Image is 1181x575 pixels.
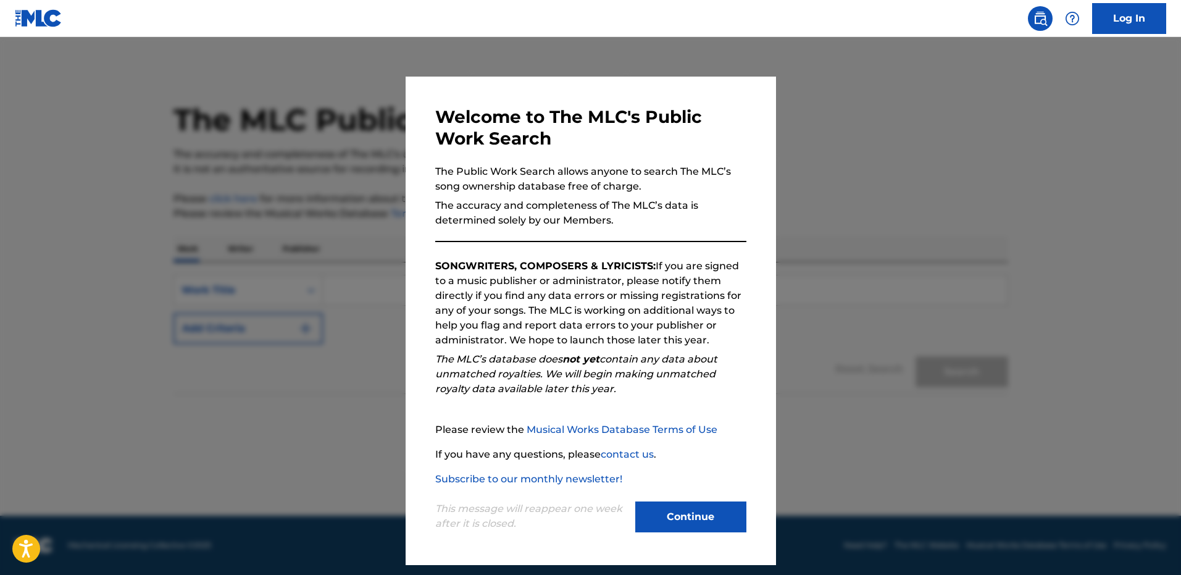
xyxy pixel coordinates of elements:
[1092,3,1166,34] a: Log In
[435,353,717,395] em: The MLC’s database does contain any data about unmatched royalties. We will begin making unmatche...
[562,353,599,365] strong: not yet
[435,259,746,348] p: If you are signed to a music publisher or administrator, please notify them directly if you find ...
[1060,6,1085,31] div: Help
[435,447,746,462] p: If you have any questions, please .
[435,502,628,531] p: This message will reappear one week after it is closed.
[435,422,746,437] p: Please review the
[1028,6,1053,31] a: Public Search
[435,198,746,228] p: The accuracy and completeness of The MLC’s data is determined solely by our Members.
[435,106,746,149] h3: Welcome to The MLC's Public Work Search
[1065,11,1080,26] img: help
[15,9,62,27] img: MLC Logo
[1119,516,1181,575] iframe: Chat Widget
[435,164,746,194] p: The Public Work Search allows anyone to search The MLC’s song ownership database free of charge.
[601,448,654,460] a: contact us
[527,424,717,435] a: Musical Works Database Terms of Use
[635,502,746,532] button: Continue
[435,473,622,485] a: Subscribe to our monthly newsletter!
[1033,11,1048,26] img: search
[435,260,656,272] strong: SONGWRITERS, COMPOSERS & LYRICISTS:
